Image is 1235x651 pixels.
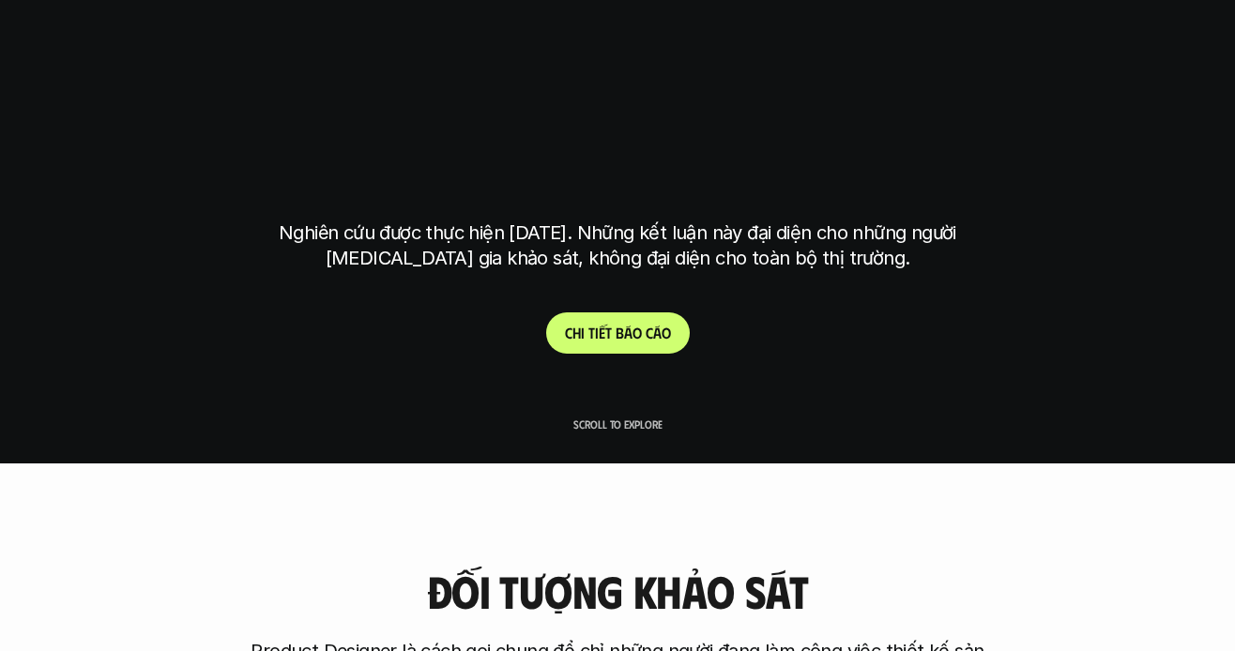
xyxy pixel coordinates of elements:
[588,324,595,341] span: t
[283,123,953,202] h1: tại [GEOGRAPHIC_DATA]
[595,324,599,341] span: i
[633,324,642,341] span: o
[565,324,572,341] span: C
[427,567,808,616] h3: Đối tượng khảo sát
[573,417,663,431] p: Scroll to explore
[581,324,585,341] span: i
[599,324,605,341] span: ế
[605,324,612,341] span: t
[624,324,633,341] span: á
[653,324,662,341] span: á
[646,324,653,341] span: c
[266,220,969,271] p: Nghiên cứu được thực hiện [DATE]. Những kết luận này đại diện cho những người [MEDICAL_DATA] gia ...
[572,324,581,341] span: h
[546,312,690,354] a: Chitiếtbáocáo
[616,324,624,341] span: b
[662,324,671,341] span: o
